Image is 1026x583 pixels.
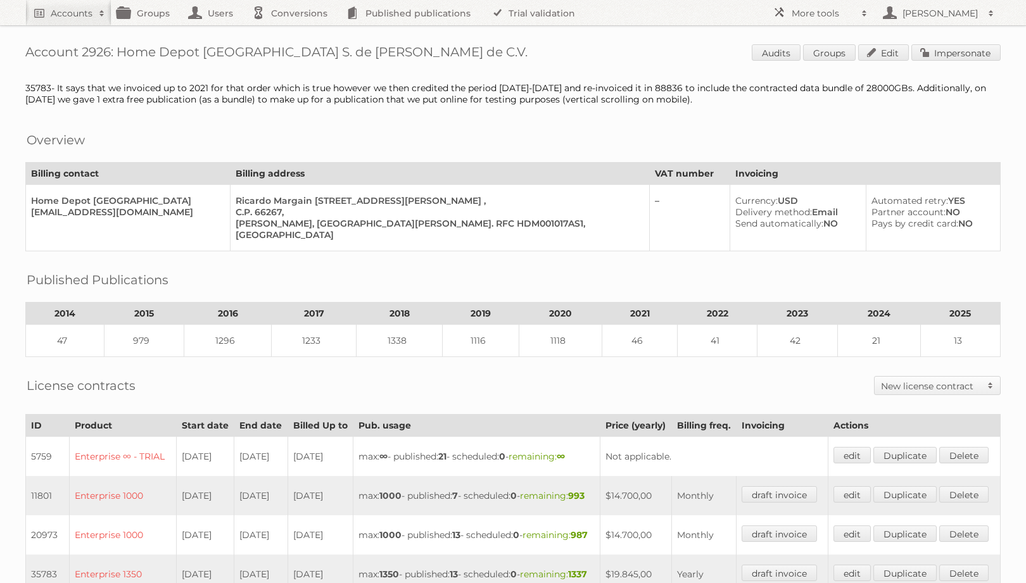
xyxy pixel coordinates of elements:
td: 979 [104,325,184,357]
td: [DATE] [234,476,288,515]
div: [GEOGRAPHIC_DATA] [236,229,640,241]
h2: Accounts [51,7,92,20]
strong: ∞ [557,451,565,462]
th: Price (yearly) [600,415,671,437]
a: Delete [939,486,989,503]
th: Pub. usage [353,415,600,437]
a: edit [833,486,871,503]
div: NO [871,206,991,218]
td: Enterprise ∞ - TRIAL [70,437,176,477]
th: 2025 [920,303,1000,325]
th: Invoicing [737,415,828,437]
a: Duplicate [873,565,937,581]
td: 1118 [519,325,602,357]
td: $14.700,00 [600,476,671,515]
span: remaining: [520,490,585,501]
div: [PERSON_NAME], [GEOGRAPHIC_DATA][PERSON_NAME]. RFC HDM001017AS1, [236,218,640,229]
td: [DATE] [288,515,353,555]
strong: 987 [571,529,588,541]
th: Billing address [230,163,650,185]
a: Duplicate [873,486,937,503]
th: Product [70,415,176,437]
span: Pays by credit card: [871,218,958,229]
td: [DATE] [234,437,288,477]
th: 2021 [602,303,678,325]
td: 11801 [26,476,70,515]
td: [DATE] [176,437,234,477]
td: 42 [757,325,837,357]
strong: 1000 [379,529,402,541]
h2: New license contract [881,380,981,392]
a: edit [833,447,871,463]
th: 2016 [184,303,272,325]
td: [DATE] [176,515,234,555]
div: NO [735,218,856,229]
div: [EMAIL_ADDRESS][DOMAIN_NAME] [31,206,220,218]
th: Start date [176,415,234,437]
strong: 1350 [379,568,399,580]
span: Currency: [735,195,778,206]
td: 47 [26,325,104,357]
strong: 0 [510,490,517,501]
a: Duplicate [873,525,937,542]
td: [DATE] [288,476,353,515]
a: draft invoice [742,486,817,503]
a: Audits [752,44,801,61]
a: Groups [803,44,856,61]
th: 2019 [443,303,519,325]
strong: 1337 [568,568,587,580]
th: 2018 [357,303,443,325]
td: max: - published: - scheduled: - [353,437,600,477]
span: remaining: [522,529,588,541]
a: Impersonate [911,44,1001,61]
div: YES [871,195,991,206]
th: VAT number [650,163,730,185]
div: USD [735,195,856,206]
th: 2015 [104,303,184,325]
a: Delete [939,447,989,463]
td: [DATE] [176,476,234,515]
div: Home Depot [GEOGRAPHIC_DATA] [31,195,220,206]
td: [DATE] [234,515,288,555]
span: Delivery method: [735,206,812,218]
h2: Published Publications [27,270,168,289]
td: [DATE] [288,437,353,477]
h1: Account 2926: Home Depot [GEOGRAPHIC_DATA] S. de [PERSON_NAME] de C.V. [25,44,1001,63]
td: Monthly [671,476,737,515]
a: draft invoice [742,565,817,581]
div: NO [871,218,991,229]
a: edit [833,525,871,542]
strong: 0 [499,451,505,462]
td: Enterprise 1000 [70,515,176,555]
th: 2020 [519,303,602,325]
span: remaining: [509,451,565,462]
td: 13 [920,325,1000,357]
a: Duplicate [873,447,937,463]
th: End date [234,415,288,437]
span: Partner account: [871,206,946,218]
td: 1296 [184,325,272,357]
strong: 13 [452,529,460,541]
th: Actions [828,415,1001,437]
td: Monthly [671,515,737,555]
td: 1116 [443,325,519,357]
a: Delete [939,525,989,542]
strong: 1000 [379,490,402,501]
span: Toggle [981,377,1000,394]
div: Ricardo Margain [STREET_ADDRESS][PERSON_NAME] , [236,195,640,206]
div: Email [735,206,856,218]
th: Invoicing [730,163,1000,185]
th: 2022 [678,303,757,325]
a: draft invoice [742,525,817,542]
h2: License contracts [27,376,136,395]
strong: 7 [452,490,458,501]
td: 1338 [357,325,443,357]
th: Billing freq. [671,415,737,437]
h2: Overview [27,130,85,149]
th: 2023 [757,303,837,325]
strong: 0 [513,529,519,541]
strong: 993 [568,490,585,501]
td: 20973 [26,515,70,555]
th: ID [26,415,70,437]
a: New license contract [875,377,1000,394]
